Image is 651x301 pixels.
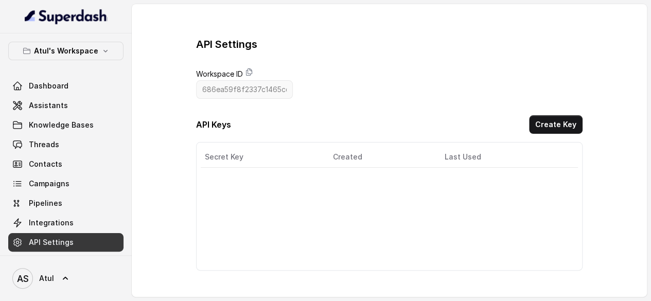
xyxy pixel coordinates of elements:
[8,96,124,115] a: Assistants
[8,264,124,293] a: Atul
[8,214,124,232] a: Integrations
[8,155,124,173] a: Contacts
[8,194,124,213] a: Pipelines
[29,81,68,91] span: Dashboard
[29,159,62,169] span: Contacts
[29,198,62,208] span: Pipelines
[196,68,243,80] label: Workspace ID
[29,237,74,247] span: API Settings
[529,115,583,134] button: Create Key
[436,147,566,168] th: Last Used
[325,147,436,168] th: Created
[201,147,325,168] th: Secret Key
[8,77,124,95] a: Dashboard
[39,273,54,284] span: Atul
[8,135,124,154] a: Threads
[29,179,69,189] span: Campaigns
[29,120,94,130] span: Knowledge Bases
[8,253,124,271] a: Voices Library
[8,174,124,193] a: Campaigns
[196,37,257,51] h3: API Settings
[17,273,29,284] text: AS
[8,116,124,134] a: Knowledge Bases
[25,8,108,25] img: light.svg
[29,100,68,111] span: Assistants
[34,45,98,57] p: Atul's Workspace
[29,218,74,228] span: Integrations
[29,139,59,150] span: Threads
[8,233,124,252] a: API Settings
[8,42,124,60] button: Atul's Workspace
[196,118,231,131] h3: API Keys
